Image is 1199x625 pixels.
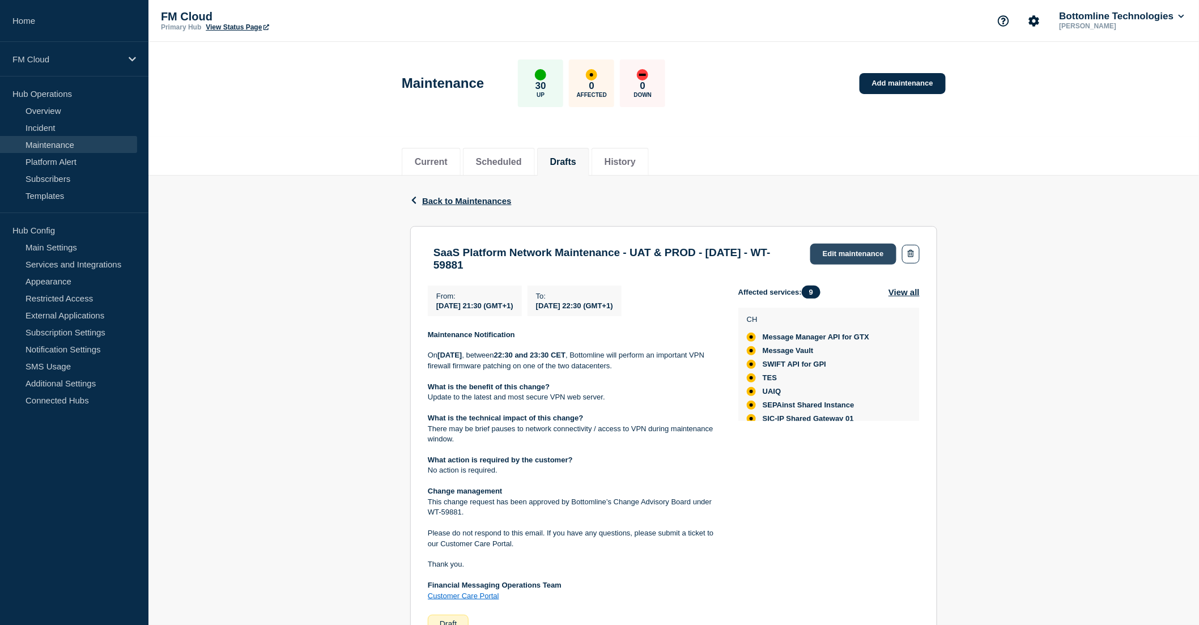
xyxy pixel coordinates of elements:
button: Back to Maintenances [410,196,512,206]
span: [DATE] 21:30 (GMT+1) [436,301,513,310]
span: Message Manager API for GTX [763,333,869,342]
strong: What action is required by the customer? [428,456,573,464]
span: 9 [802,286,820,299]
button: Drafts [550,157,576,167]
p: From : [436,292,513,300]
span: SEPAinst Shared Instance [763,401,854,410]
div: affected [747,414,756,423]
button: Account settings [1022,9,1046,33]
a: Customer Care Portal [428,592,499,600]
span: Back to Maintenances [422,196,512,206]
div: affected [747,373,756,382]
p: Down [634,92,652,98]
p: 0 [640,80,645,92]
p: There may be brief pauses to network connectivity / access to VPN during maintenance window. [428,424,720,445]
p: Affected [577,92,607,98]
span: SWIFT API for GPI [763,360,826,369]
p: 0 [589,80,594,92]
strong: Change management [428,487,502,495]
p: [PERSON_NAME] [1057,22,1175,30]
div: affected [747,387,756,396]
h1: Maintenance [402,75,484,91]
span: [DATE] 22:30 (GMT+1) [536,301,613,310]
span: TES [763,373,777,382]
a: Add maintenance [860,73,946,94]
p: Thank you. [428,559,720,569]
strong: What is the technical impact of this change? [428,414,584,422]
button: History [605,157,636,167]
button: Scheduled [476,157,522,167]
p: On , between , Bottomline will perform an important VPN firewall firmware patching on one of the ... [428,350,720,371]
span: SIC-IP Shared Gateway 01 [763,414,854,423]
p: No action is required. [428,465,720,475]
strong: Maintenance Notification [428,330,515,339]
p: 30 [535,80,546,92]
div: up [535,69,546,80]
div: affected [747,333,756,342]
div: affected [747,401,756,410]
p: FM Cloud [161,10,388,23]
div: affected [747,360,756,369]
p: FM Cloud [12,54,121,64]
button: Current [415,157,448,167]
span: UAIQ [763,387,781,396]
a: View Status Page [206,23,269,31]
span: Message Vault [763,346,814,355]
p: Update to the latest and most secure VPN web server. [428,392,720,402]
button: View all [888,286,920,299]
a: Edit maintenance [810,244,896,265]
p: Up [537,92,545,98]
button: Bottomline Technologies [1057,11,1187,22]
div: affected [586,69,597,80]
strong: 22:30 and 23:30 CET [494,351,566,359]
p: To : [536,292,613,300]
p: This change request has been approved by Bottomline’s Change Advisory Board under WT-59881. [428,497,720,518]
div: affected [747,346,756,355]
strong: [DATE] [437,351,462,359]
p: Primary Hub [161,23,201,31]
h3: SaaS Platform Network Maintenance - UAT & PROD - [DATE] - WT-59881 [433,246,799,271]
span: Affected services: [738,286,826,299]
button: Support [992,9,1015,33]
strong: Financial Messaging Operations Team [428,581,562,589]
strong: What is the benefit of this change? [428,382,550,391]
p: CH [747,315,869,324]
div: down [637,69,648,80]
p: Please do not respond to this email. If you have any questions, please submit a ticket to our Cus... [428,528,720,549]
